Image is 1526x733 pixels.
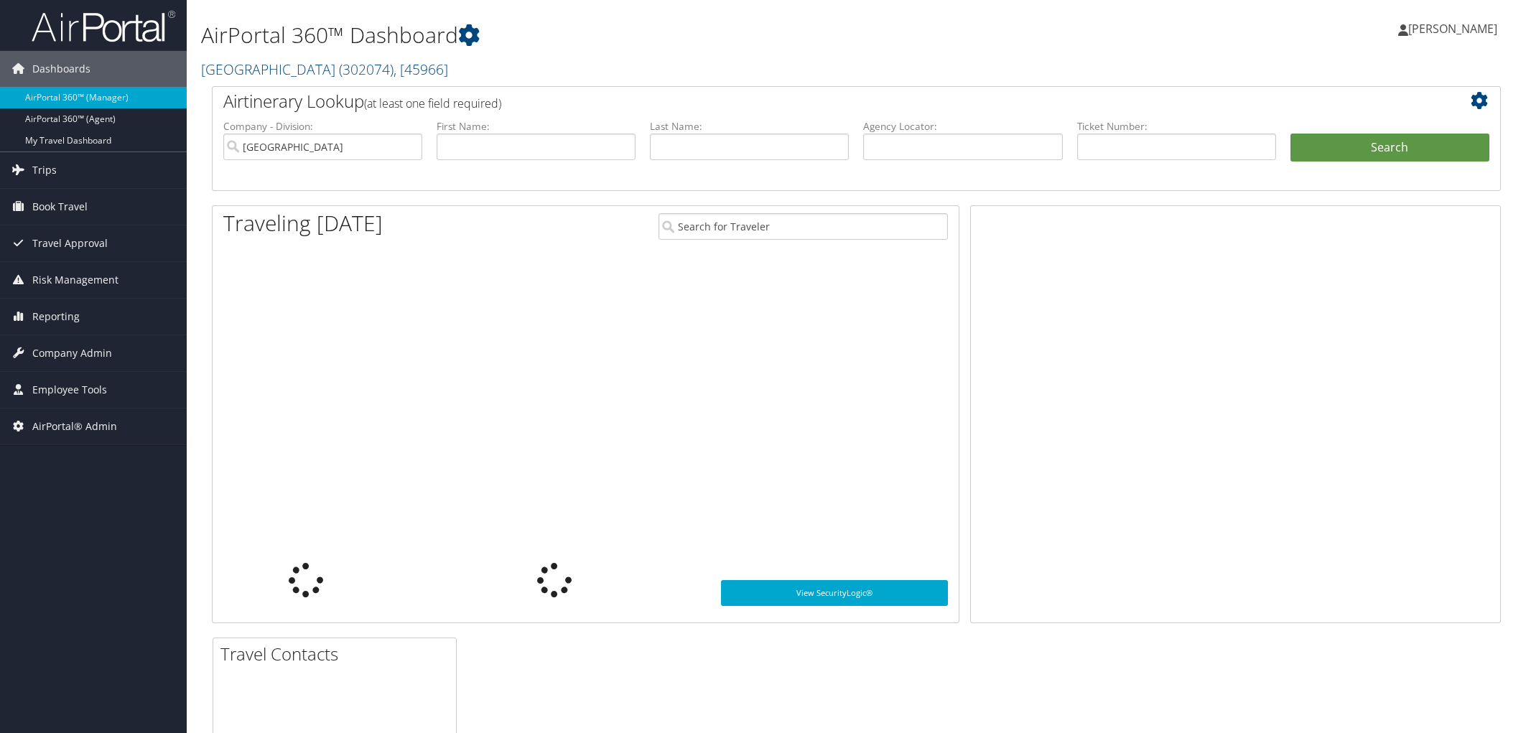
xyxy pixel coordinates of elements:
span: Trips [32,152,57,188]
span: Company Admin [32,335,112,371]
a: [GEOGRAPHIC_DATA] [201,60,448,79]
span: ( 302074 ) [339,60,394,79]
span: Dashboards [32,51,90,87]
label: First Name: [437,119,636,134]
label: Company - Division: [223,119,422,134]
span: Reporting [32,299,80,335]
input: Search for Traveler [659,213,948,240]
button: Search [1290,134,1489,162]
span: Book Travel [32,189,88,225]
label: Agency Locator: [863,119,1062,134]
span: AirPortal® Admin [32,408,117,444]
a: [PERSON_NAME] [1398,7,1512,50]
span: (at least one field required) [364,95,501,111]
a: View SecurityLogic® [721,580,948,606]
label: Ticket Number: [1077,119,1276,134]
h1: AirPortal 360™ Dashboard [201,20,1075,50]
h2: Travel Contacts [220,642,456,666]
span: Employee Tools [32,372,107,408]
img: airportal-logo.png [32,9,175,43]
span: Risk Management [32,262,118,298]
span: Travel Approval [32,225,108,261]
label: Last Name: [650,119,849,134]
span: [PERSON_NAME] [1408,21,1497,37]
span: , [ 45966 ] [394,60,448,79]
h2: Airtinerary Lookup [223,89,1382,113]
h1: Traveling [DATE] [223,208,383,238]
